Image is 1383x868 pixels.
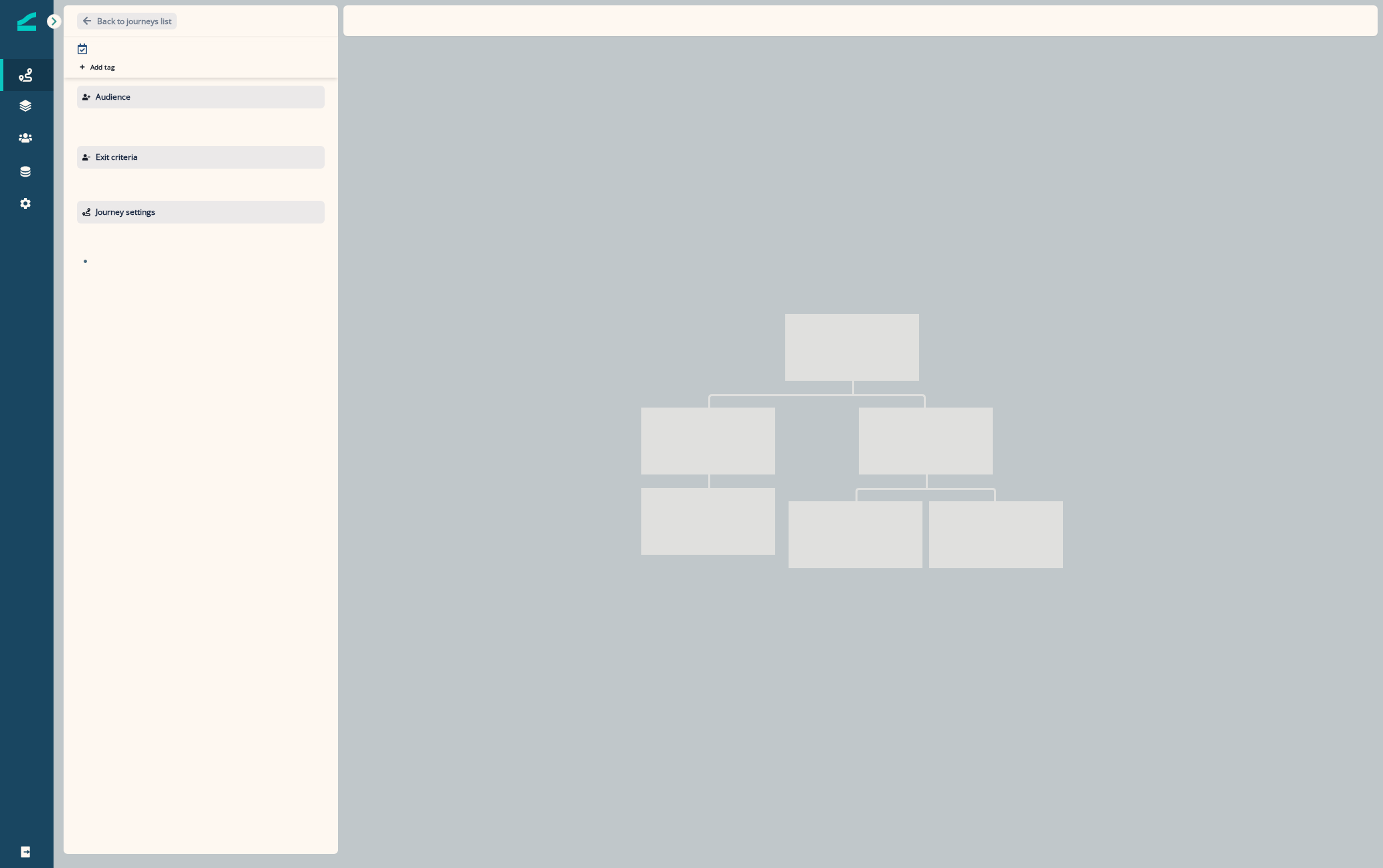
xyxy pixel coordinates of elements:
img: Inflection [17,12,36,31]
button: Add tag [77,62,117,72]
p: Add tag [90,63,114,71]
p: Journey settings [96,206,155,218]
p: Exit criteria [96,151,138,163]
button: Go back [77,13,177,29]
p: Back to journeys list [97,15,171,27]
p: Audience [96,91,131,103]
